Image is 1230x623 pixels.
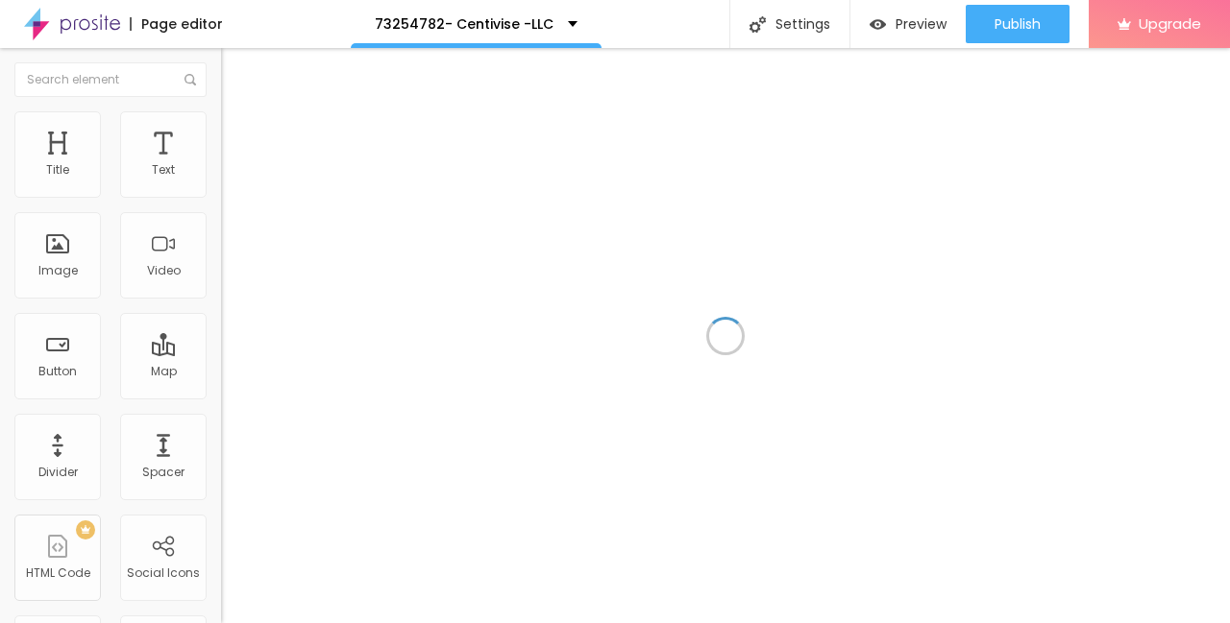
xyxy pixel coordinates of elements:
div: Divider [38,466,78,479]
button: Publish [966,5,1070,43]
div: Page editor [130,17,223,31]
div: Map [151,365,177,378]
p: 73254782- Centivise -LLC [375,17,553,31]
span: Publish [995,16,1041,32]
img: Icone [184,74,196,85]
img: view-1.svg [870,16,886,33]
span: Preview [896,16,947,32]
div: Social Icons [127,566,200,580]
div: Title [46,163,69,177]
button: Preview [850,5,966,43]
input: Search element [14,62,207,97]
div: Button [38,365,77,378]
div: Image [38,264,78,277]
div: Text [152,163,175,177]
div: HTML Code [26,566,90,580]
span: Upgrade [1139,15,1201,32]
div: Video [147,264,181,277]
div: Spacer [142,466,184,479]
img: Icone [750,16,766,33]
